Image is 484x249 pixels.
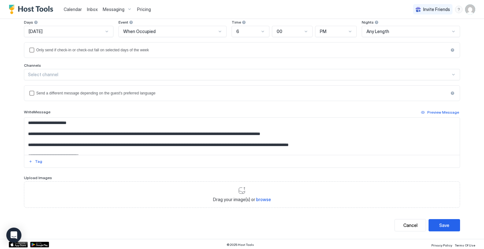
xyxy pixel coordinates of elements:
button: Tag [28,158,43,165]
span: Event [118,20,128,25]
span: Privacy Policy [431,243,452,247]
span: Channels [24,63,41,68]
span: [DATE] [29,29,43,34]
a: Privacy Policy [431,241,452,248]
div: Open Intercom Messenger [6,228,21,243]
span: Calendar [64,7,82,12]
span: Any Length [366,29,389,34]
span: © 2025 Host Tools [227,243,254,247]
div: Tag [35,159,42,164]
span: Days [24,20,33,25]
a: Inbox [87,6,98,13]
div: Send a different message depending on the guest's preferred language [36,91,448,95]
span: Inbox [87,7,98,12]
span: Pricing [137,7,151,12]
span: Nights [362,20,374,25]
span: PM [320,29,326,34]
a: Host Tools Logo [9,5,56,14]
textarea: Input Field [24,118,460,155]
div: isLimited [29,48,455,53]
span: 00 [277,29,282,34]
div: Save [439,222,449,229]
span: 6 [236,29,239,34]
div: Cancel [403,222,418,229]
span: Write Message [24,110,50,114]
div: languagesEnabled [29,91,455,96]
span: Time [232,20,241,25]
span: Terms Of Use [455,243,475,247]
a: Terms Of Use [455,241,475,248]
div: menu [455,6,463,13]
span: Upload Images [24,175,52,180]
button: Save [429,219,460,231]
button: Cancel [395,219,426,231]
a: Calendar [64,6,82,13]
div: Preview Message [427,110,459,115]
span: When Occupied [123,29,156,34]
a: App Store [9,242,28,247]
div: Only send if check-in or check-out fall on selected days of the week [36,48,448,52]
div: User profile [465,4,475,14]
button: Preview Message [420,109,460,116]
span: browse [256,197,271,202]
span: Messaging [103,7,124,12]
div: Select channel [28,72,451,77]
span: Invite Friends [423,7,450,12]
span: Drag your image(s) or [213,197,271,202]
a: Google Play Store [30,242,49,247]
